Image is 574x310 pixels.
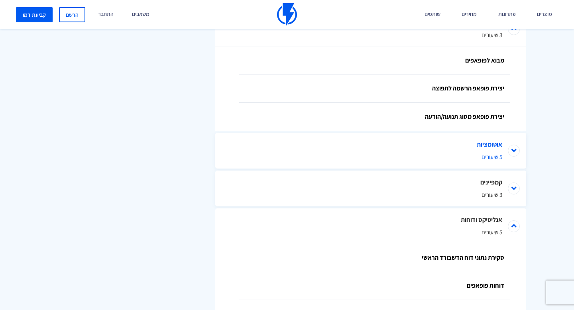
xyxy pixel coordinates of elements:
[239,190,502,199] span: 3 שיעורים
[239,153,502,161] span: 5 שיעורים
[16,7,53,22] a: קביעת דמו
[215,171,526,206] li: קמפיינים
[215,11,526,47] li: פופאפים
[239,31,502,39] span: 3 שיעורים
[215,133,526,169] li: אוטומציות
[239,244,510,272] a: סקירת נתוני דוח הדשבורד הראשי
[239,47,510,75] a: מבוא לפופאפים
[239,272,510,300] a: דוחות פופאפים
[239,103,510,131] a: יצירת פופאפ מסוג תנועה/הודעה
[239,228,502,236] span: 5 שיעורים
[215,208,526,244] li: אנליטיקס ודוחות
[59,7,85,22] a: הרשם
[239,75,510,103] a: יצירת פופאפ הרשמה לתפוצה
